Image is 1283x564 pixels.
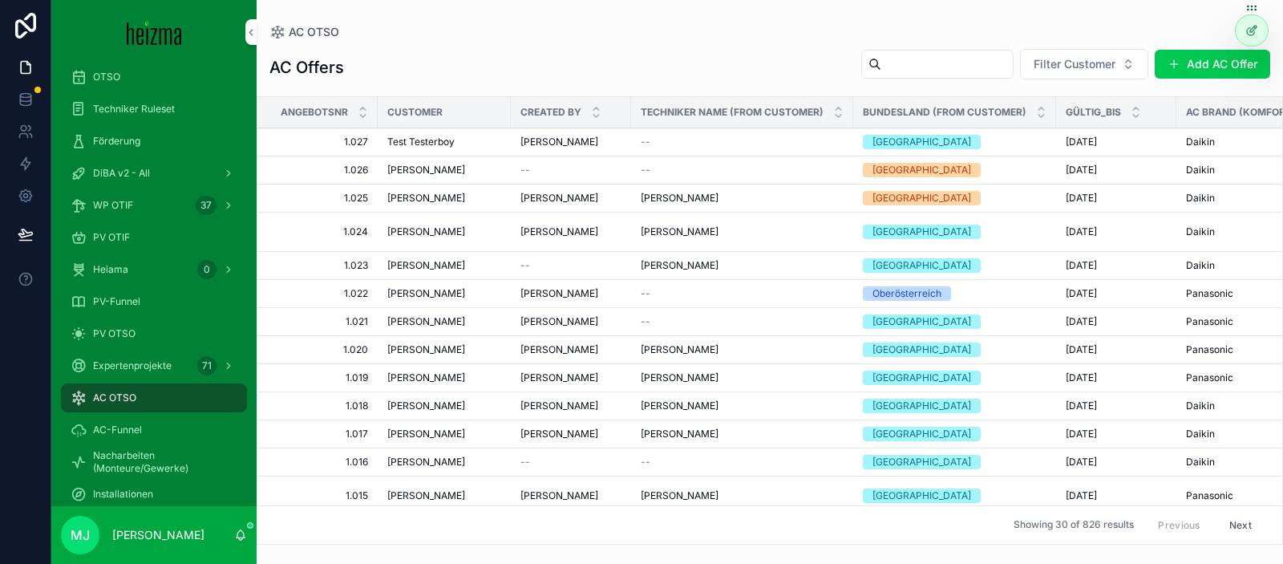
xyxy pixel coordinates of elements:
[641,192,844,205] a: [PERSON_NAME]
[641,225,844,238] a: [PERSON_NAME]
[1186,225,1215,238] span: Daikin
[872,191,971,205] div: [GEOGRAPHIC_DATA]
[387,428,465,440] span: [PERSON_NAME]
[641,343,844,356] a: [PERSON_NAME]
[387,489,501,502] a: [PERSON_NAME]
[1066,428,1097,440] span: [DATE]
[1066,315,1167,328] a: [DATE]
[277,315,368,328] span: 1.021
[872,489,971,503] div: [GEOGRAPHIC_DATA]
[1186,164,1215,177] span: Daikin
[863,191,1046,205] a: [GEOGRAPHIC_DATA]
[277,164,368,177] a: 1.026
[1014,519,1134,532] span: Showing 30 of 826 results
[61,287,247,316] a: PV-Funnel
[93,392,136,404] span: AC OTSO
[1155,50,1270,79] button: Add AC Offer
[387,136,455,148] span: Test Testerboy
[277,489,368,502] a: 1.015
[61,416,247,444] a: AC-Funnel
[863,489,1046,503] a: [GEOGRAPHIC_DATA]
[387,164,465,177] span: [PERSON_NAME]
[641,164,650,177] span: --
[641,315,650,328] span: --
[1186,287,1233,300] span: Panasonic
[520,287,598,300] span: [PERSON_NAME]
[520,225,621,238] a: [PERSON_NAME]
[387,489,465,502] span: [PERSON_NAME]
[387,136,501,148] a: Test Testerboy
[277,259,368,272] a: 1.023
[387,164,501,177] a: [PERSON_NAME]
[641,136,844,148] a: --
[61,127,247,156] a: Förderung
[641,164,844,177] a: --
[641,456,844,469] a: --
[520,106,581,119] span: Created By
[641,400,718,412] span: [PERSON_NAME]
[641,315,844,328] a: --
[872,135,971,149] div: [GEOGRAPHIC_DATA]
[1066,192,1167,205] a: [DATE]
[61,480,247,509] a: Installationen
[277,287,368,300] a: 1.022
[641,400,844,412] a: [PERSON_NAME]
[61,448,247,477] a: Nacharbeiten (Monteure/Gewerke)
[863,106,1026,119] span: Bundesland (from customer)
[641,259,718,272] span: [PERSON_NAME]
[277,225,368,238] span: 1.024
[387,287,501,300] a: [PERSON_NAME]
[872,343,971,357] div: [GEOGRAPHIC_DATA]
[520,343,621,356] a: [PERSON_NAME]
[93,359,172,372] span: Expertenprojekte
[93,327,136,340] span: PV OTSO
[1186,259,1215,272] span: Daikin
[1066,343,1097,356] span: [DATE]
[277,371,368,384] a: 1.019
[277,400,368,412] a: 1.018
[93,295,140,308] span: PV-Funnel
[520,315,598,328] span: [PERSON_NAME]
[520,428,621,440] a: [PERSON_NAME]
[520,456,621,469] a: --
[387,225,501,238] a: [PERSON_NAME]
[520,164,621,177] a: --
[196,196,217,215] div: 37
[61,95,247,124] a: Techniker Ruleset
[387,106,443,119] span: Customer
[387,192,465,205] span: [PERSON_NAME]
[641,259,844,272] a: [PERSON_NAME]
[277,343,368,356] a: 1.020
[277,136,368,148] span: 1.027
[277,456,368,469] a: 1.016
[520,489,598,502] span: [PERSON_NAME]
[872,427,971,441] div: [GEOGRAPHIC_DATA]
[1066,400,1167,412] a: [DATE]
[93,449,231,475] span: Nacharbeiten (Monteure/Gewerke)
[269,56,344,79] h1: AC Offers
[863,135,1046,149] a: [GEOGRAPHIC_DATA]
[387,225,465,238] span: [PERSON_NAME]
[520,343,598,356] span: [PERSON_NAME]
[93,424,142,436] span: AC-Funnel
[197,356,217,375] div: 71
[641,489,844,502] a: [PERSON_NAME]
[863,314,1046,329] a: [GEOGRAPHIC_DATA]
[1066,164,1167,177] a: [DATE]
[61,159,247,188] a: DiBA v2 - All
[93,231,130,244] span: PV OTIF
[277,428,368,440] span: 1.017
[1186,192,1215,205] span: Daikin
[641,136,650,148] span: --
[1020,49,1148,79] button: Select Button
[112,527,204,543] p: [PERSON_NAME]
[1066,315,1097,328] span: [DATE]
[1066,106,1121,119] span: Gültig_bis
[61,351,247,380] a: Expertenprojekte71
[863,371,1046,385] a: [GEOGRAPHIC_DATA]
[520,164,530,177] span: --
[872,371,971,385] div: [GEOGRAPHIC_DATA]
[93,488,153,501] span: Installationen
[93,103,175,116] span: Techniker Ruleset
